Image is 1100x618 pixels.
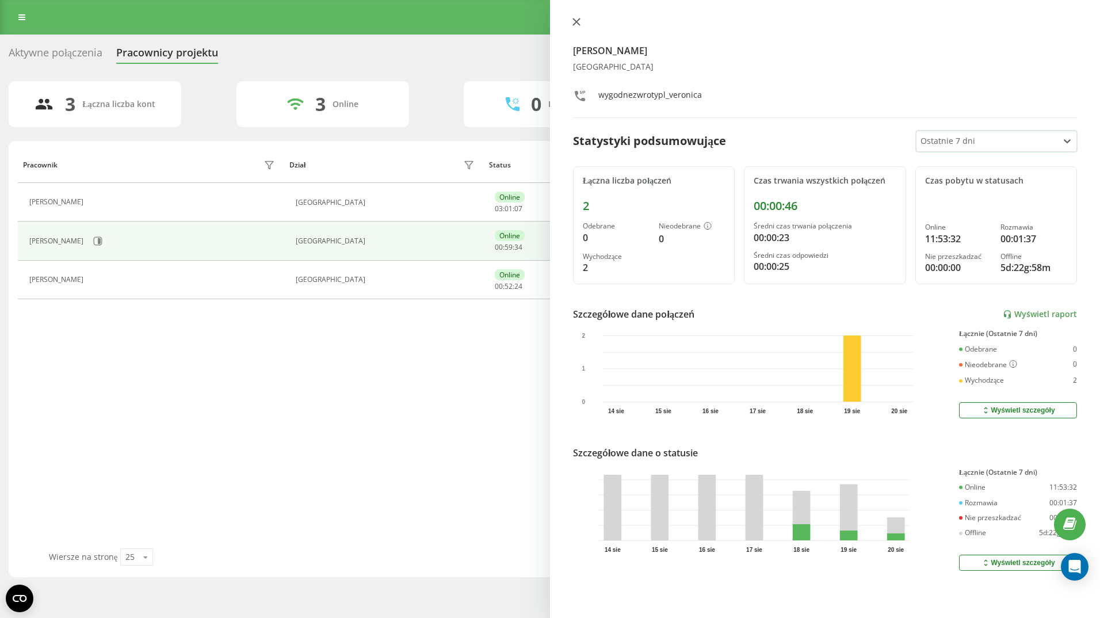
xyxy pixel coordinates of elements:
div: 2 [1073,376,1077,384]
div: Online [959,483,986,491]
div: Status [489,161,511,169]
div: Pracownicy projektu [116,47,218,64]
text: 14 sie [608,408,624,414]
div: Rozmawia [959,499,998,507]
span: 00 [495,242,503,252]
div: 0 [531,93,541,115]
text: 20 sie [888,547,904,553]
div: 00:00:46 [754,199,896,213]
div: Łącznie (Ostatnie 7 dni) [959,330,1077,338]
div: 11:53:32 [925,232,992,246]
div: [GEOGRAPHIC_DATA] [573,62,1077,72]
div: : : [495,283,522,291]
div: 00:00:25 [754,260,896,273]
div: Łączna liczba połączeń [583,176,725,186]
text: 20 sie [891,408,907,414]
div: Nieodebrane [959,360,1017,369]
div: 00:00:00 [925,261,992,274]
div: Online [495,269,525,280]
div: : : [495,243,522,251]
h4: [PERSON_NAME] [573,44,1077,58]
text: 17 sie [746,547,762,553]
div: 2 [583,261,650,274]
div: Odebrane [959,345,997,353]
span: 00 [495,281,503,291]
text: 16 sie [699,547,715,553]
div: Rozmawiają [548,100,594,109]
text: 18 sie [793,547,809,553]
div: Nie przeszkadzać [959,514,1021,522]
div: [GEOGRAPHIC_DATA] [296,276,478,284]
text: 18 sie [797,408,813,414]
text: 2 [582,333,585,339]
div: [PERSON_NAME] [29,198,86,206]
span: Wiersze na stronę [49,551,117,562]
text: 15 sie [652,547,668,553]
div: Średni czas odpowiedzi [754,251,896,260]
div: [PERSON_NAME] [29,276,86,284]
div: [GEOGRAPHIC_DATA] [296,237,478,245]
button: Wyświetl szczegóły [959,555,1077,571]
div: Wyświetl szczegóły [981,406,1055,415]
div: 00:00:00 [1049,514,1077,522]
div: Wychodzące [959,376,1004,384]
div: 2 [583,199,725,213]
div: Nieodebrane [659,222,725,231]
div: Online [495,230,525,241]
div: wygodnezwrotypl_veronica [598,89,702,106]
div: 5d:22g:58m [1000,261,1067,274]
div: Odebrane [583,222,650,230]
div: Rozmawia [1000,223,1067,231]
div: Nie przeszkadzać [925,253,992,261]
span: 07 [514,204,522,213]
div: Offline [1000,253,1067,261]
text: 16 sie [702,408,719,414]
text: 17 sie [750,408,766,414]
div: 5d:22g:58m [1039,529,1077,537]
a: Wyświetl raport [1003,310,1077,319]
text: 1 [582,365,585,372]
div: 3 [315,93,326,115]
text: 14 sie [605,547,621,553]
span: 34 [514,242,522,252]
div: Offline [959,529,986,537]
div: Aktywne połączenia [9,47,102,64]
div: Łącznie (Ostatnie 7 dni) [959,468,1077,476]
div: Open Intercom Messenger [1061,553,1088,581]
div: 25 [125,551,135,563]
div: Wychodzące [583,253,650,261]
span: 52 [505,281,513,291]
div: 3 [65,93,75,115]
span: 01 [505,204,513,213]
div: Dział [289,161,305,169]
div: 0 [1073,345,1077,353]
text: 19 sie [841,547,857,553]
div: [GEOGRAPHIC_DATA] [296,199,478,207]
div: Średni czas trwania połączenia [754,222,896,230]
div: Szczegółowe dane o statusie [573,446,698,460]
text: 0 [582,399,585,405]
div: Czas pobytu w statusach [925,176,1067,186]
div: Pracownik [23,161,58,169]
span: 03 [495,204,503,213]
div: Czas trwania wszystkich połączeń [754,176,896,186]
text: 19 sie [844,408,860,414]
div: : : [495,205,522,213]
div: [PERSON_NAME] [29,237,86,245]
div: Łączna liczba kont [82,100,155,109]
div: Wyświetl szczegóły [981,558,1055,567]
div: Online [495,192,525,203]
div: 11:53:32 [1049,483,1077,491]
div: 00:01:37 [1049,499,1077,507]
div: 00:01:37 [1000,232,1067,246]
div: 0 [583,231,650,245]
div: 0 [659,232,725,246]
div: 0 [1073,360,1077,369]
div: 00:00:23 [754,231,896,245]
div: Szczegółowe dane połączeń [573,307,694,321]
div: Online [333,100,358,109]
span: 24 [514,281,522,291]
span: 59 [505,242,513,252]
button: Wyświetl szczegóły [959,402,1077,418]
text: 15 sie [655,408,671,414]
